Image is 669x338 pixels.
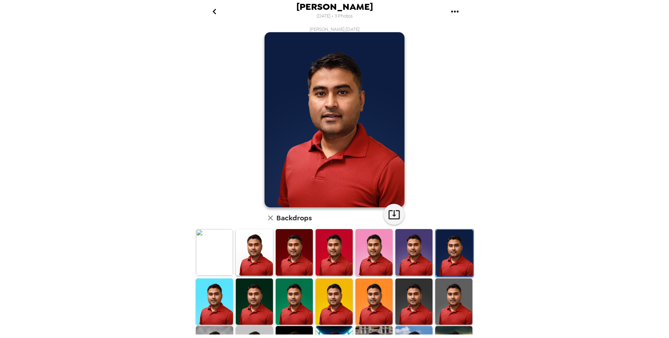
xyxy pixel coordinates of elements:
[310,26,360,32] span: [PERSON_NAME] , [DATE]
[317,12,353,21] span: [DATE] • 3 Photos
[276,212,312,223] h6: Backdrops
[196,229,233,276] img: Original
[265,32,404,207] img: user
[296,2,373,12] span: [PERSON_NAME]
